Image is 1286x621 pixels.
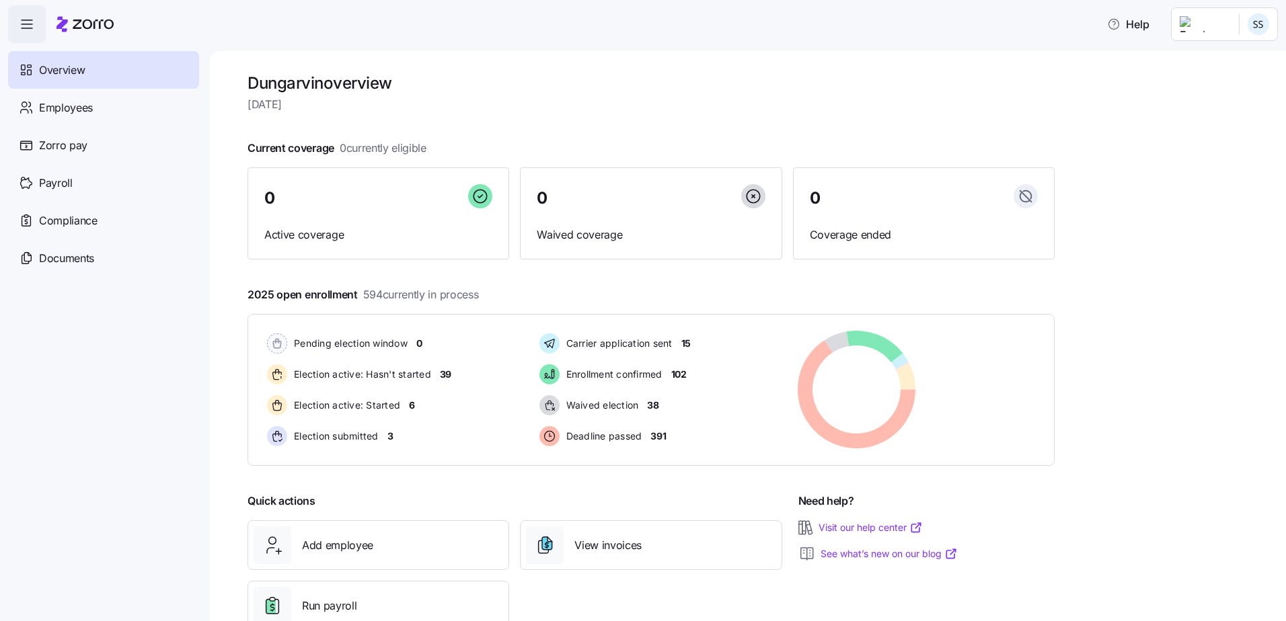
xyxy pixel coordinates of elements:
[562,337,673,350] span: Carrier application sent
[363,286,479,303] span: 594 currently in process
[647,399,658,412] span: 38
[810,226,1038,243] span: Coverage ended
[8,126,199,164] a: Zorro pay
[39,99,93,116] span: Employees
[1107,16,1149,32] span: Help
[537,190,547,206] span: 0
[1096,11,1160,38] button: Help
[681,337,691,350] span: 15
[290,368,431,381] span: Election active: Hasn't started
[819,521,923,534] a: Visit our help center
[290,337,408,350] span: Pending election window
[39,62,85,79] span: Overview
[248,140,426,157] span: Current coverage
[340,140,426,157] span: 0 currently eligible
[302,597,356,614] span: Run payroll
[8,164,199,202] a: Payroll
[302,537,373,554] span: Add employee
[537,226,765,243] span: Waived coverage
[440,368,451,381] span: 39
[798,493,854,509] span: Need help?
[821,547,958,561] a: See what’s new on our blog
[562,429,642,443] span: Deadline passed
[290,399,400,412] span: Election active: Started
[574,537,642,554] span: View invoices
[248,96,1055,113] span: [DATE]
[39,250,94,267] span: Documents
[1180,16,1228,32] img: Employer logo
[416,337,422,350] span: 0
[8,202,199,239] a: Compliance
[671,368,687,381] span: 102
[387,429,393,443] span: 3
[248,286,478,303] span: 2025 open enrollment
[810,190,821,206] span: 0
[1248,13,1269,35] img: b3a65cbeab486ed89755b86cd886e362
[562,399,639,412] span: Waived election
[264,190,275,206] span: 0
[264,226,492,243] span: Active coverage
[562,368,663,381] span: Enrollment confirmed
[39,212,98,229] span: Compliance
[248,73,1055,93] h1: Dungarvin overview
[8,51,199,89] a: Overview
[290,429,379,443] span: Election submitted
[8,239,199,277] a: Documents
[650,429,666,443] span: 391
[8,89,199,126] a: Employees
[248,493,315,509] span: Quick actions
[39,175,73,192] span: Payroll
[409,399,415,412] span: 6
[39,137,87,154] span: Zorro pay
